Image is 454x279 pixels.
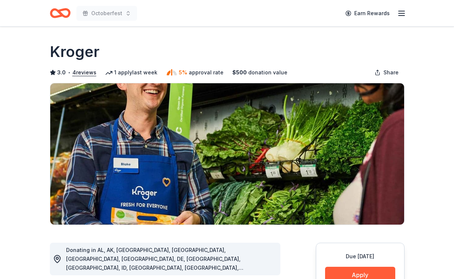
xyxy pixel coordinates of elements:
span: • [68,70,70,75]
a: Earn Rewards [341,7,394,20]
span: 3.0 [57,68,66,77]
img: Image for Kroger [50,83,404,225]
button: Octoberfest [76,6,137,21]
h1: Kroger [50,41,99,62]
a: Home [50,4,71,22]
div: Due [DATE] [325,252,395,261]
span: 5% [179,68,187,77]
button: 4reviews [72,68,96,77]
span: Octoberfest [91,9,122,18]
span: approval rate [189,68,223,77]
div: 1 apply last week [105,68,157,77]
span: donation value [248,68,287,77]
button: Share [369,65,404,80]
span: Share [383,68,399,77]
span: $ 500 [232,68,247,77]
